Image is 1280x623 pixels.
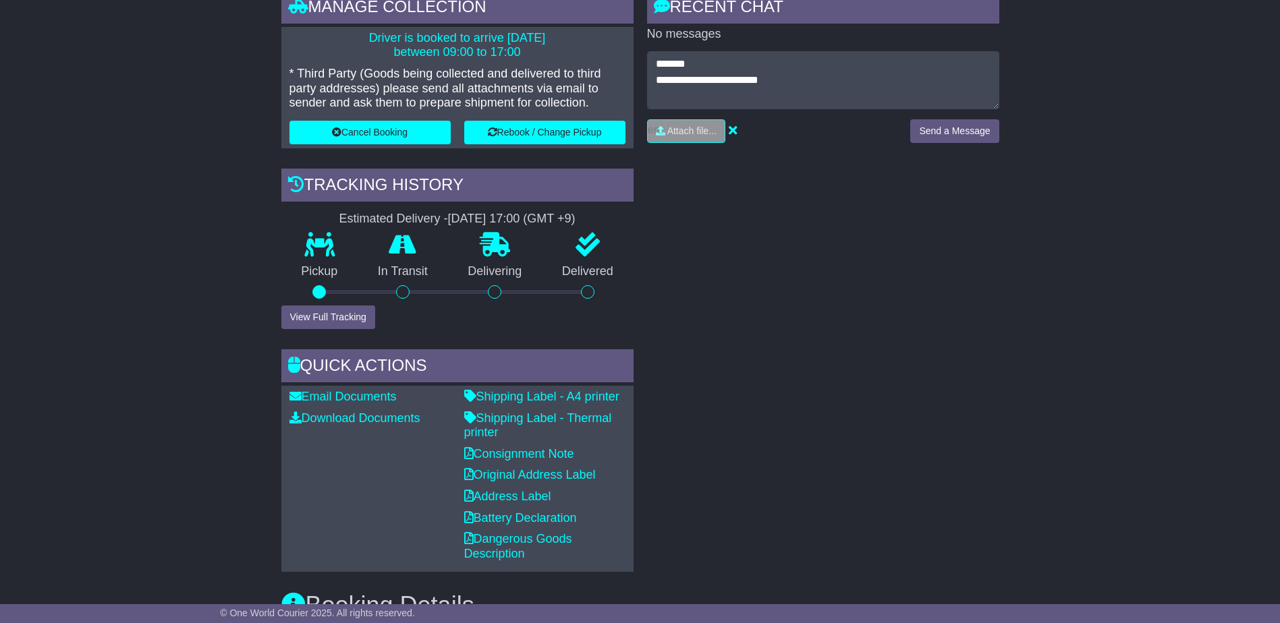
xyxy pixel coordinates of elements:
[464,390,619,403] a: Shipping Label - A4 printer
[464,411,612,440] a: Shipping Label - Thermal printer
[281,264,358,279] p: Pickup
[281,349,634,386] div: Quick Actions
[289,67,625,111] p: * Third Party (Goods being collected and delivered to third party addresses) please send all atta...
[289,390,397,403] a: Email Documents
[464,468,596,481] a: Original Address Label
[289,411,420,425] a: Download Documents
[910,119,999,143] button: Send a Message
[281,305,375,329] button: View Full Tracking
[358,264,448,279] p: In Transit
[464,489,551,503] a: Address Label
[448,212,576,227] div: [DATE] 17:00 (GMT +9)
[542,264,634,279] p: Delivered
[464,511,577,525] a: Battery Declaration
[281,169,634,205] div: Tracking history
[448,264,542,279] p: Delivering
[464,532,572,560] a: Dangerous Goods Description
[464,121,625,144] button: Rebook / Change Pickup
[220,607,415,618] span: © One World Courier 2025. All rights reserved.
[647,27,999,42] p: No messages
[281,212,634,227] div: Estimated Delivery -
[464,447,574,461] a: Consignment Note
[281,592,999,619] h3: Booking Details
[289,121,451,144] button: Cancel Booking
[289,31,625,60] p: Driver is booked to arrive [DATE] between 09:00 to 17:00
